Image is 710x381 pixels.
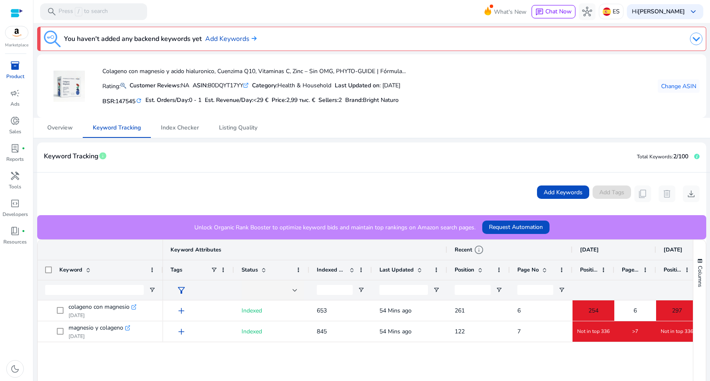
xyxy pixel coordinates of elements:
span: hub [582,7,592,17]
span: 6 [517,307,521,315]
p: Reports [6,155,24,163]
img: es.svg [603,8,611,16]
div: B0DQYT17YY [193,81,249,90]
span: Position [455,266,474,274]
p: Press to search [59,7,108,16]
p: Hi [632,9,685,15]
span: 7 [517,328,521,335]
p: Marketplace [5,42,28,48]
p: Rating: [102,81,126,91]
span: Request Automation [489,223,543,231]
p: Sales [9,128,21,135]
p: [DATE] [69,312,136,319]
span: Total Keywords: [637,153,673,160]
span: Overview [47,125,73,131]
span: Keyword Tracking [93,125,141,131]
span: inventory_2 [10,61,20,71]
h5: BSR: [102,96,142,105]
mat-icon: refresh [135,97,142,105]
p: Tools [9,183,21,190]
span: 147545 [115,97,135,105]
span: Indexed Products [317,266,346,274]
span: Indexed [242,307,262,315]
button: Request Automation [482,221,550,234]
span: Page No [517,266,539,274]
span: 6 [634,302,637,319]
b: Category: [252,81,277,89]
span: Chat Now [545,8,572,15]
div: Health & Household [252,81,331,90]
span: add [176,327,186,337]
span: Index Checker [161,125,199,131]
span: 845 [317,328,327,335]
span: [DATE] [580,246,599,254]
button: Change ASIN [658,79,700,93]
p: ES [613,4,620,19]
button: hub [579,3,595,20]
span: Keyword Attributes [171,246,221,254]
a: Add Keywords [205,34,257,44]
p: Resources [3,238,27,246]
span: <29 € [253,96,268,104]
img: keyword-tracking.svg [44,30,61,47]
h4: Colageno con magnesio y acido hialuronico, Cuenzima Q10, Vitaminas C, Zinc – Sin OMG, PHYTO-GUIDE... [102,68,406,75]
span: 297 [672,302,682,319]
h5: Sellers: [318,97,342,104]
span: Bright Naturo [363,96,399,104]
img: arrow-right.svg [249,36,257,41]
span: campaign [10,88,20,98]
p: Product [6,73,24,80]
button: Open Filter Menu [558,287,565,293]
span: 2,99 тыс. € [286,96,315,104]
span: fiber_manual_record [22,147,25,150]
p: Developers [3,211,28,218]
img: dropdown-arrow.svg [690,33,702,45]
span: Add Keywords [544,188,583,197]
button: Open Filter Menu [433,287,440,293]
span: 0 - 1 [189,96,201,104]
h5: : [345,97,399,104]
img: amazon.svg [5,26,28,39]
span: / [75,7,82,16]
span: What's New [494,5,527,19]
span: 122 [455,328,465,335]
span: 653 [317,307,327,315]
span: add [176,306,186,316]
b: Last Updated on [335,81,379,89]
span: 261 [455,307,465,315]
span: 54 Mins ago [379,328,412,335]
span: Not in top 336 [577,328,610,335]
b: Customer Reviews: [130,81,181,89]
span: Position [580,266,598,274]
span: magnesio y colageno [69,322,123,334]
span: chat [535,8,544,16]
b: ASIN: [193,81,208,89]
span: fiber_manual_record [22,229,25,233]
div: NA [130,81,189,90]
input: Page No Filter Input [517,285,553,295]
span: code_blocks [10,198,20,208]
span: info [99,152,107,160]
span: Tags [171,266,182,274]
span: dark_mode [10,364,20,374]
input: Last Updated Filter Input [379,285,428,295]
input: Position Filter Input [455,285,491,295]
span: 54 Mins ago [379,307,412,315]
p: Ads [10,100,20,108]
span: [DATE] [664,246,682,254]
span: donut_small [10,116,20,126]
span: 2/100 [673,152,688,160]
span: handyman [10,171,20,181]
div: : [DATE] [335,81,400,90]
input: Indexed Products Filter Input [317,285,353,295]
button: Open Filter Menu [358,287,364,293]
span: Indexed [242,328,262,335]
span: Listing Quality [219,125,257,131]
span: Keyword Tracking [44,149,99,164]
span: Change ASIN [661,82,696,91]
b: [PERSON_NAME] [638,8,685,15]
span: 2 [338,96,342,104]
span: download [686,189,696,199]
span: Page No [622,266,639,274]
span: Columns [696,266,704,287]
